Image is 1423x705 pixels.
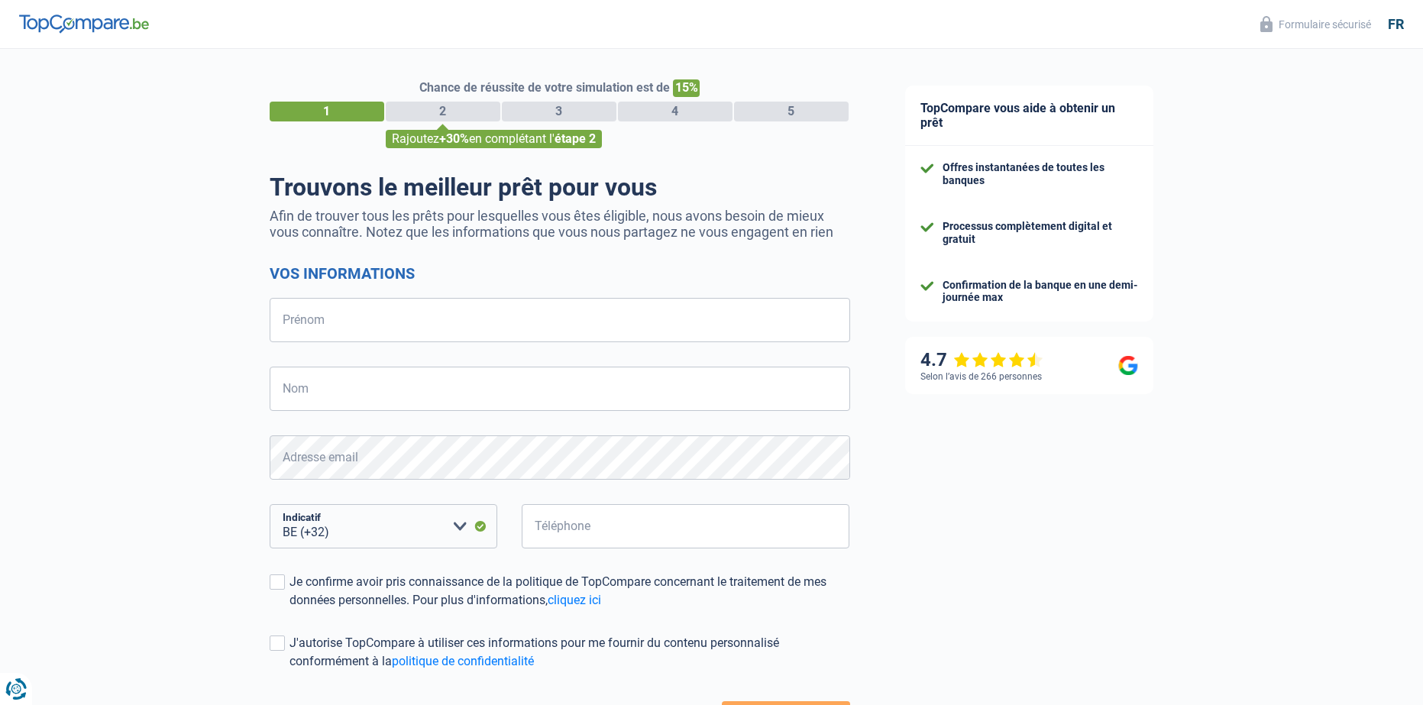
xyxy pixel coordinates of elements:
span: Chance de réussite de votre simulation est de [419,80,670,95]
a: politique de confidentialité [392,654,534,668]
h1: Trouvons le meilleur prêt pour vous [270,173,850,202]
img: TopCompare Logo [19,15,149,33]
span: +30% [439,131,469,146]
div: 2 [386,102,500,121]
div: 4 [618,102,733,121]
p: Afin de trouver tous les prêts pour lesquelles vous êtes éligible, nous avons besoin de mieux vou... [270,208,850,240]
a: cliquez ici [548,593,601,607]
div: 3 [502,102,616,121]
div: Offres instantanées de toutes les banques [943,161,1138,187]
span: étape 2 [555,131,596,146]
input: 401020304 [522,504,850,548]
div: Selon l’avis de 266 personnes [920,371,1042,382]
div: fr [1388,16,1404,33]
div: 1 [270,102,384,121]
div: Je confirme avoir pris connaissance de la politique de TopCompare concernant le traitement de mes... [289,573,850,610]
span: 15% [673,79,700,97]
button: Formulaire sécurisé [1251,11,1380,37]
div: 5 [734,102,849,121]
div: 4.7 [920,349,1043,371]
div: TopCompare vous aide à obtenir un prêt [905,86,1153,146]
div: Rajoutez en complétant l' [386,130,602,148]
div: Processus complètement digital et gratuit [943,220,1138,246]
div: Confirmation de la banque en une demi-journée max [943,279,1138,305]
div: J'autorise TopCompare à utiliser ces informations pour me fournir du contenu personnalisé conform... [289,634,850,671]
h2: Vos informations [270,264,850,283]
